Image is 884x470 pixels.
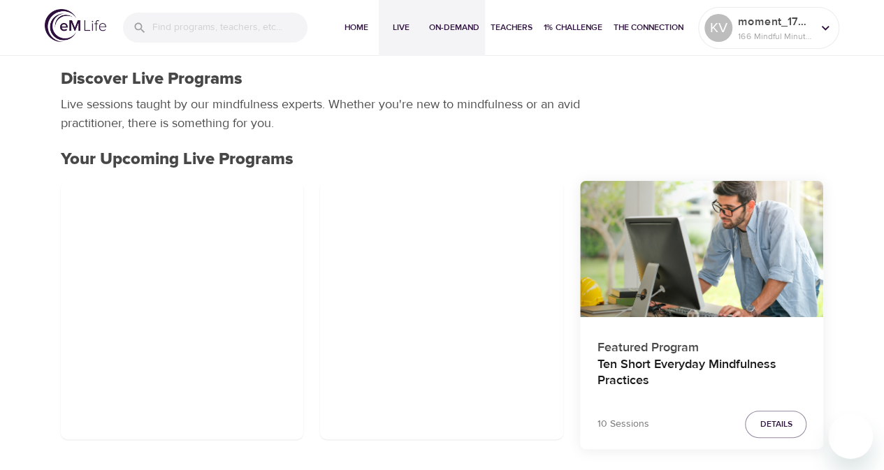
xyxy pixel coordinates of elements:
[340,20,373,35] span: Home
[597,357,806,390] h4: Ten Short Everyday Mindfulness Practices
[738,13,812,30] p: moment_1755283842
[760,417,792,432] span: Details
[614,20,683,35] span: The Connection
[704,14,732,42] div: KV
[597,417,648,432] p: 10 Sessions
[61,95,585,133] p: Live sessions taught by our mindfulness experts. Whether you're new to mindfulness or an avid pra...
[738,30,812,43] p: 166 Mindful Minutes
[61,149,824,170] h2: Your Upcoming Live Programs
[61,69,242,89] h1: Discover Live Programs
[491,20,532,35] span: Teachers
[597,332,806,357] p: Featured Program
[384,20,418,35] span: Live
[152,13,307,43] input: Find programs, teachers, etc...
[580,181,823,318] button: Ten Short Everyday Mindfulness Practices
[45,9,106,42] img: logo
[828,414,873,459] iframe: Button to launch messaging window
[745,411,806,438] button: Details
[429,20,479,35] span: On-Demand
[544,20,602,35] span: 1% Challenge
